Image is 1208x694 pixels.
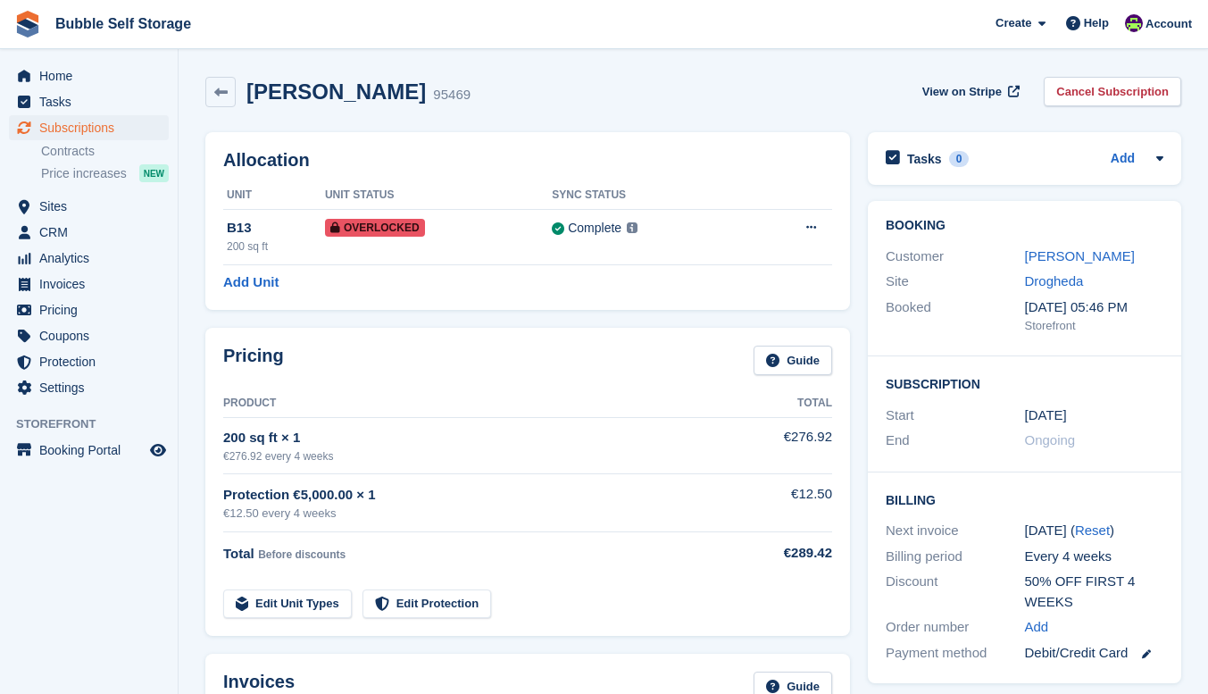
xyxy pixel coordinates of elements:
th: Unit Status [325,181,552,210]
span: Invoices [39,272,146,297]
div: Start [886,406,1025,426]
span: Settings [39,375,146,400]
a: [PERSON_NAME] [1025,248,1135,263]
a: Reset [1075,523,1110,538]
span: Analytics [39,246,146,271]
div: Next invoice [886,521,1025,541]
span: View on Stripe [922,83,1002,101]
a: Add Unit [223,272,279,293]
div: B13 [227,218,325,238]
span: Account [1146,15,1192,33]
div: Storefront [1025,317,1164,335]
div: [DATE] ( ) [1025,521,1164,541]
div: Site [886,272,1025,292]
div: Discount [886,572,1025,612]
span: Protection [39,349,146,374]
div: Protection €5,000.00 × 1 [223,485,739,506]
div: End [886,431,1025,451]
a: Contracts [41,143,169,160]
a: Preview store [147,439,169,461]
a: Bubble Self Storage [48,9,198,38]
img: Tom Gilmore [1125,14,1143,32]
img: stora-icon-8386f47178a22dfd0bd8f6a31ec36ba5ce8667c1dd55bd0f319d3a0aa187defe.svg [14,11,41,38]
a: menu [9,89,169,114]
div: Billing period [886,547,1025,567]
a: Edit Unit Types [223,589,352,619]
span: Subscriptions [39,115,146,140]
span: Price increases [41,165,127,182]
div: 0 [949,151,970,167]
a: Guide [754,346,832,375]
a: menu [9,220,169,245]
div: Debit/Credit Card [1025,643,1164,664]
a: menu [9,375,169,400]
div: 200 sq ft [227,238,325,255]
a: View on Stripe [915,77,1023,106]
a: Edit Protection [362,589,491,619]
h2: Allocation [223,150,832,171]
span: Create [996,14,1031,32]
span: Booking Portal [39,438,146,463]
a: menu [9,63,169,88]
span: Total [223,546,254,561]
th: Total [739,389,832,418]
a: menu [9,438,169,463]
time: 2025-07-15 23:00:00 UTC [1025,406,1067,426]
a: Drogheda [1025,273,1084,288]
span: Before discounts [258,548,346,561]
a: menu [9,115,169,140]
span: Help [1084,14,1109,32]
div: €276.92 every 4 weeks [223,448,739,464]
h2: Booking [886,219,1163,233]
span: CRM [39,220,146,245]
a: menu [9,272,169,297]
h2: Billing [886,490,1163,508]
div: Order number [886,617,1025,638]
span: Pricing [39,297,146,322]
div: Booked [886,297,1025,335]
div: 50% OFF FIRST 4 WEEKS [1025,572,1164,612]
h2: Pricing [223,346,284,375]
div: Customer [886,247,1025,267]
a: Add [1025,617,1049,638]
span: Tasks [39,89,146,114]
span: Sites [39,194,146,219]
span: Overlocked [325,219,425,237]
a: menu [9,349,169,374]
div: Every 4 weeks [1025,547,1164,567]
a: Price increases NEW [41,163,169,183]
div: 95469 [433,85,471,105]
a: Cancel Subscription [1044,77,1181,106]
div: 200 sq ft × 1 [223,428,739,448]
h2: Subscription [886,374,1163,392]
td: €12.50 [739,474,832,532]
div: €289.42 [739,543,832,564]
a: menu [9,297,169,322]
th: Sync Status [552,181,746,210]
h2: [PERSON_NAME] [246,79,426,104]
span: Ongoing [1025,432,1076,447]
span: Storefront [16,415,178,433]
div: €12.50 every 4 weeks [223,505,739,523]
a: menu [9,323,169,348]
div: Complete [568,219,621,238]
a: menu [9,246,169,271]
div: Payment method [886,643,1025,664]
span: Home [39,63,146,88]
span: Coupons [39,323,146,348]
div: [DATE] 05:46 PM [1025,297,1164,318]
img: icon-info-grey-7440780725fd019a000dd9b08b2336e03edf1995a4989e88bcd33f0948082b44.svg [627,222,637,233]
th: Product [223,389,739,418]
a: Add [1111,149,1135,170]
a: menu [9,194,169,219]
td: €276.92 [739,417,832,473]
h2: Tasks [907,151,942,167]
th: Unit [223,181,325,210]
div: NEW [139,164,169,182]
